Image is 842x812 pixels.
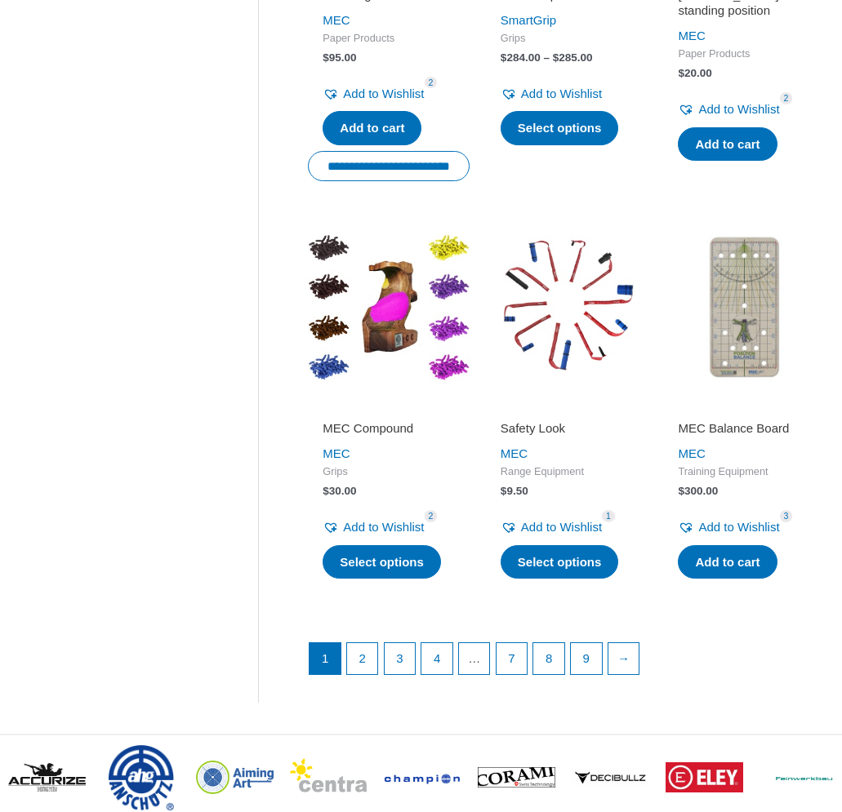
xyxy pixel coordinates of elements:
span: $ [501,51,507,64]
a: Page 3 [385,643,416,674]
span: 2 [425,510,438,522]
bdi: 300.00 [678,485,718,497]
span: Training Equipment [678,465,810,479]
a: Add to Wishlist [323,516,424,539]
a: MEC [323,446,350,460]
h2: MEC Compound [323,420,455,437]
span: Paper Products [678,47,810,61]
span: … [459,643,490,674]
a: → [608,643,639,674]
a: Add to cart: “MEC Balance Board” [678,545,777,579]
span: Page 1 [310,643,341,674]
h2: MEC Balance Board [678,420,810,437]
a: SmartGrip [501,13,556,27]
span: Grips [323,465,455,479]
span: Add to Wishlist [343,87,424,100]
span: Add to Wishlist [521,87,602,100]
a: Add to cart: “Poster - Ivana Maksimovic standing position” [678,127,777,162]
img: MEC Compound [308,227,470,388]
bdi: 20.00 [678,67,711,79]
h2: Safety Look [501,420,633,437]
iframe: Customer reviews powered by Trustpilot [323,397,455,417]
bdi: 95.00 [323,51,356,64]
a: Page 9 [571,643,602,674]
a: MEC [323,13,350,27]
img: MEC Balance Board [663,227,825,388]
span: Add to Wishlist [521,520,602,534]
span: Range Equipment [501,465,633,479]
span: $ [553,51,559,64]
a: MEC Compound [323,420,455,442]
span: Add to Wishlist [698,520,779,534]
span: Add to Wishlist [698,102,779,116]
a: Add to Wishlist [678,516,779,539]
a: Page 7 [497,643,528,674]
a: MEC [678,29,705,42]
a: Add to Wishlist [501,516,602,539]
bdi: 9.50 [501,485,528,497]
a: Safety Look [501,420,633,442]
nav: Product Pagination [308,642,825,683]
span: $ [323,51,329,64]
iframe: Customer reviews powered by Trustpilot [501,397,633,417]
span: $ [678,67,684,79]
a: Add to Wishlist [323,82,424,105]
a: MEC [501,446,528,460]
span: 2 [425,77,438,89]
img: Safety Look [486,227,648,388]
img: brand logo [666,762,743,792]
a: Add to Wishlist [501,82,602,105]
a: Page 8 [533,643,564,674]
span: Paper Products [323,32,455,46]
bdi: 284.00 [501,51,541,64]
a: Select options for “SmartGrip - Modular Pistol Grip” [501,111,619,145]
a: Page 2 [347,643,378,674]
span: 2 [780,92,793,104]
iframe: Customer reviews powered by Trustpilot [678,397,810,417]
span: 1 [602,510,615,522]
a: MEC Balance Board [678,420,810,442]
span: – [543,51,550,64]
a: MEC [678,446,705,460]
span: 3 [780,510,793,522]
bdi: 285.00 [553,51,593,64]
span: $ [501,485,507,497]
span: $ [678,485,684,497]
span: $ [323,485,329,497]
a: Select options for “Safety Look” [501,545,619,579]
span: Grips [501,32,633,46]
span: Add to Wishlist [343,520,424,534]
a: Add to cart: “Book - Olympic Rifle Shooting” [323,111,421,145]
a: Add to Wishlist [678,98,779,121]
a: Select options for “MEC Compound” [323,545,441,579]
a: Page 4 [421,643,452,674]
bdi: 30.00 [323,485,356,497]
